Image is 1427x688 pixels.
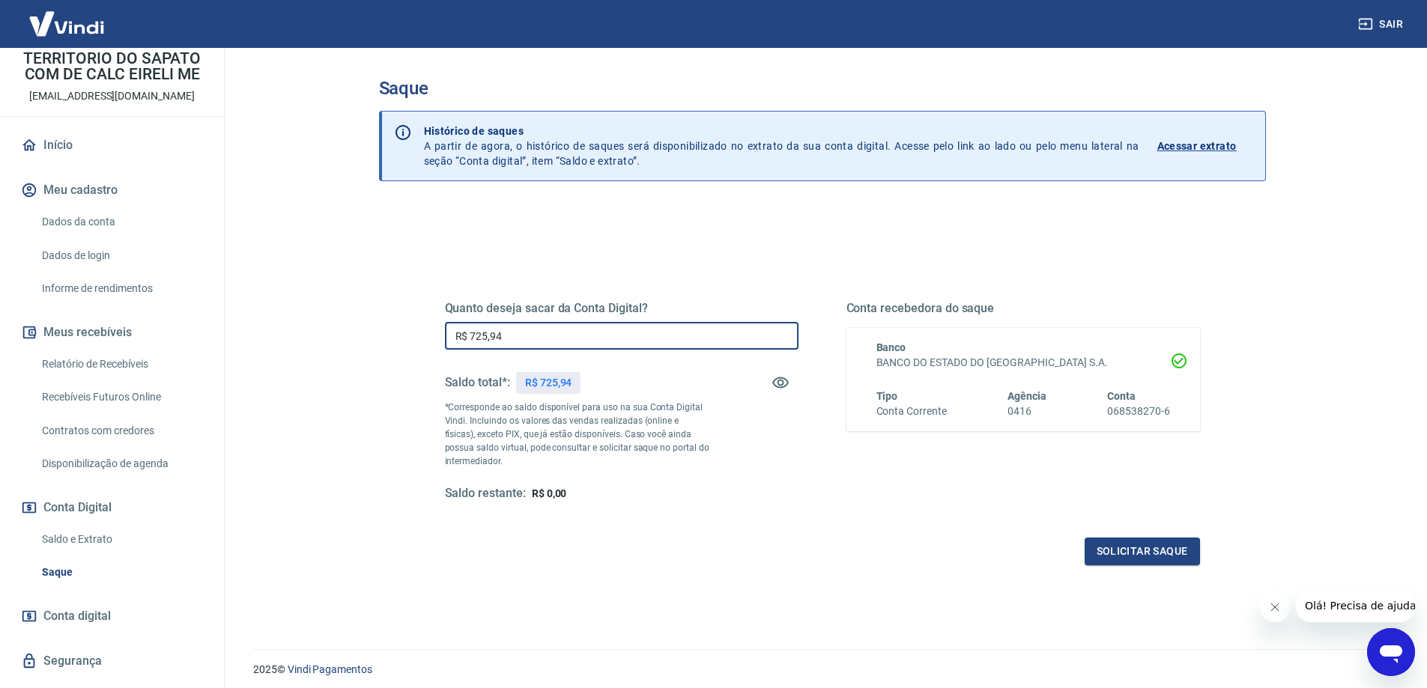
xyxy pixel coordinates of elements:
[18,491,206,524] button: Conta Digital
[1367,628,1415,676] iframe: Botão para abrir a janela de mensagens
[445,486,526,502] h5: Saldo restante:
[1296,589,1415,622] iframe: Mensagem da empresa
[1107,390,1136,402] span: Conta
[846,301,1200,316] h5: Conta recebedora do saque
[1107,404,1169,419] h6: 068538270-6
[424,124,1139,168] p: A partir de agora, o histórico de saques será disponibilizado no extrato da sua conta digital. Ac...
[9,10,126,22] span: Olá! Precisa de ajuda?
[12,51,212,82] p: TERRITORIO DO SAPATO COM DE CALC EIRELI ME
[36,415,206,446] a: Contratos com credores
[525,375,572,391] p: R$ 725,94
[876,390,898,402] span: Tipo
[18,645,206,678] a: Segurança
[43,606,111,627] span: Conta digital
[36,207,206,237] a: Dados da conta
[36,349,206,380] a: Relatório de Recebíveis
[445,401,710,468] p: *Corresponde ao saldo disponível para uso na sua Conta Digital Vindi. Incluindo os valores das ve...
[1008,390,1046,402] span: Agência
[445,375,510,390] h5: Saldo total*:
[288,663,372,675] a: Vindi Pagamentos
[253,662,1391,678] p: 2025 ©
[876,341,906,353] span: Banco
[1008,404,1046,419] h6: 0416
[18,129,206,162] a: Início
[445,301,799,316] h5: Quanto deseja sacar da Conta Digital?
[36,524,206,555] a: Saldo e Extrato
[18,600,206,633] a: Conta digital
[1355,10,1409,38] button: Sair
[36,240,206,271] a: Dados de login
[36,448,206,479] a: Disponibilização de agenda
[532,487,567,499] span: R$ 0,00
[1157,124,1253,168] a: Acessar extrato
[1085,538,1200,565] button: Solicitar saque
[379,78,1266,99] h3: Saque
[876,355,1170,371] h6: BANCO DO ESTADO DO [GEOGRAPHIC_DATA] S.A.
[36,273,206,304] a: Informe de rendimentos
[36,557,206,588] a: Saque
[18,316,206,349] button: Meus recebíveis
[18,1,115,46] img: Vindi
[36,382,206,413] a: Recebíveis Futuros Online
[424,124,1139,138] p: Histórico de saques
[18,174,206,207] button: Meu cadastro
[1260,592,1290,622] iframe: Fechar mensagem
[29,88,195,104] p: [EMAIL_ADDRESS][DOMAIN_NAME]
[876,404,947,419] h6: Conta Corrente
[1157,138,1237,153] p: Acessar extrato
